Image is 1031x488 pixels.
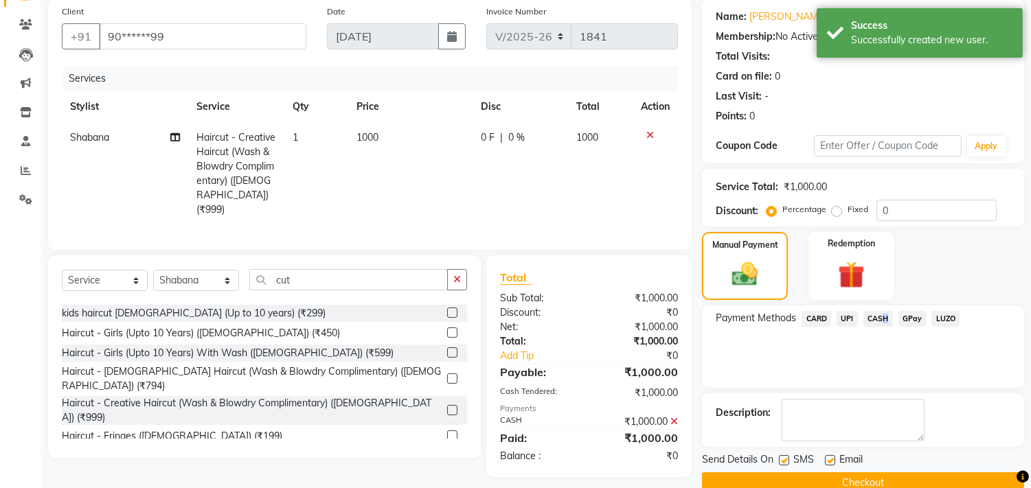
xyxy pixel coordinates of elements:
[589,305,689,320] div: ₹0
[490,386,589,400] div: Cash Tendered:
[764,89,769,104] div: -
[62,5,84,18] label: Client
[775,69,780,84] div: 0
[188,91,284,122] th: Service
[62,346,394,360] div: Haircut - Girls (Upto 10 Years) With Wash ([DEMOGRAPHIC_DATA]) (₹599)
[851,33,1012,47] div: Successfully created new user.
[716,69,772,84] div: Card on file:
[490,291,589,305] div: Sub Total:
[63,66,688,91] div: Services
[589,415,689,429] div: ₹1,000.00
[967,136,1006,156] button: Apply
[716,109,747,124] div: Points:
[486,5,546,18] label: Invoice Number
[716,49,770,64] div: Total Visits:
[784,180,827,194] div: ₹1,000.00
[931,311,960,327] span: LUZO
[62,429,282,443] div: Haircut - Fringes ([DEMOGRAPHIC_DATA]) (₹199)
[702,452,773,469] span: Send Details On
[490,364,589,380] div: Payable:
[851,19,1012,33] div: Success
[793,452,814,469] span: SMS
[716,89,762,104] div: Last Visit:
[716,30,775,44] div: Membership:
[62,326,340,340] div: Haircut - Girls (Upto 10 Years) ([DEMOGRAPHIC_DATA]) (₹450)
[490,449,589,463] div: Balance :
[837,311,858,327] span: UPI
[589,334,689,349] div: ₹1,000.00
[839,452,863,469] span: Email
[589,291,689,305] div: ₹1,000.00
[716,311,796,325] span: Payment Methods
[716,204,758,218] div: Discount:
[70,131,109,143] span: Shabana
[863,311,893,327] span: CASH
[716,10,747,24] div: Name:
[589,320,689,334] div: ₹1,000.00
[716,139,814,153] div: Coupon Code
[814,135,961,156] input: Enter Offer / Coupon Code
[249,269,448,290] input: Search or Scan
[712,239,778,251] label: Manual Payment
[716,30,1010,44] div: No Active Membership
[99,23,306,49] input: Search by Name/Mobile/Email/Code
[62,364,442,393] div: Haircut - [DEMOGRAPHIC_DATA] Haircut (Wash & Blowdry Complimentary) ([DEMOGRAPHIC_DATA]) (₹794)
[490,349,606,363] a: Add Tip
[490,430,589,446] div: Paid:
[490,320,589,334] div: Net:
[589,386,689,400] div: ₹1,000.00
[716,180,778,194] div: Service Total:
[749,10,826,24] a: [PERSON_NAME]
[500,130,503,145] span: |
[589,364,689,380] div: ₹1,000.00
[500,270,532,285] span: Total
[782,203,826,216] label: Percentage
[589,430,689,446] div: ₹1,000.00
[348,91,473,122] th: Price
[576,131,598,143] span: 1000
[327,5,345,18] label: Date
[196,131,275,216] span: Haircut - Creative Haircut (Wash & Blowdry Complimentary) ([DEMOGRAPHIC_DATA]) (₹999)
[848,203,868,216] label: Fixed
[62,91,188,122] th: Stylist
[490,415,589,429] div: CASH
[356,131,378,143] span: 1000
[500,403,678,415] div: Payments
[293,131,298,143] span: 1
[802,311,831,327] span: CARD
[633,91,678,122] th: Action
[749,109,755,124] div: 0
[284,91,348,122] th: Qty
[724,259,765,289] img: _cash.svg
[828,237,875,250] label: Redemption
[481,130,495,145] span: 0 F
[490,305,589,320] div: Discount:
[606,349,689,363] div: ₹0
[716,406,771,420] div: Description:
[830,258,873,292] img: _gift.svg
[62,23,100,49] button: +91
[490,334,589,349] div: Total:
[62,306,326,321] div: kids haircut [DEMOGRAPHIC_DATA] (Up to 10 years) (₹299)
[568,91,633,122] th: Total
[62,396,442,425] div: Haircut - Creative Haircut (Wash & Blowdry Complimentary) ([DEMOGRAPHIC_DATA]) (₹999)
[473,91,568,122] th: Disc
[898,311,927,327] span: GPay
[508,130,525,145] span: 0 %
[589,449,689,463] div: ₹0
